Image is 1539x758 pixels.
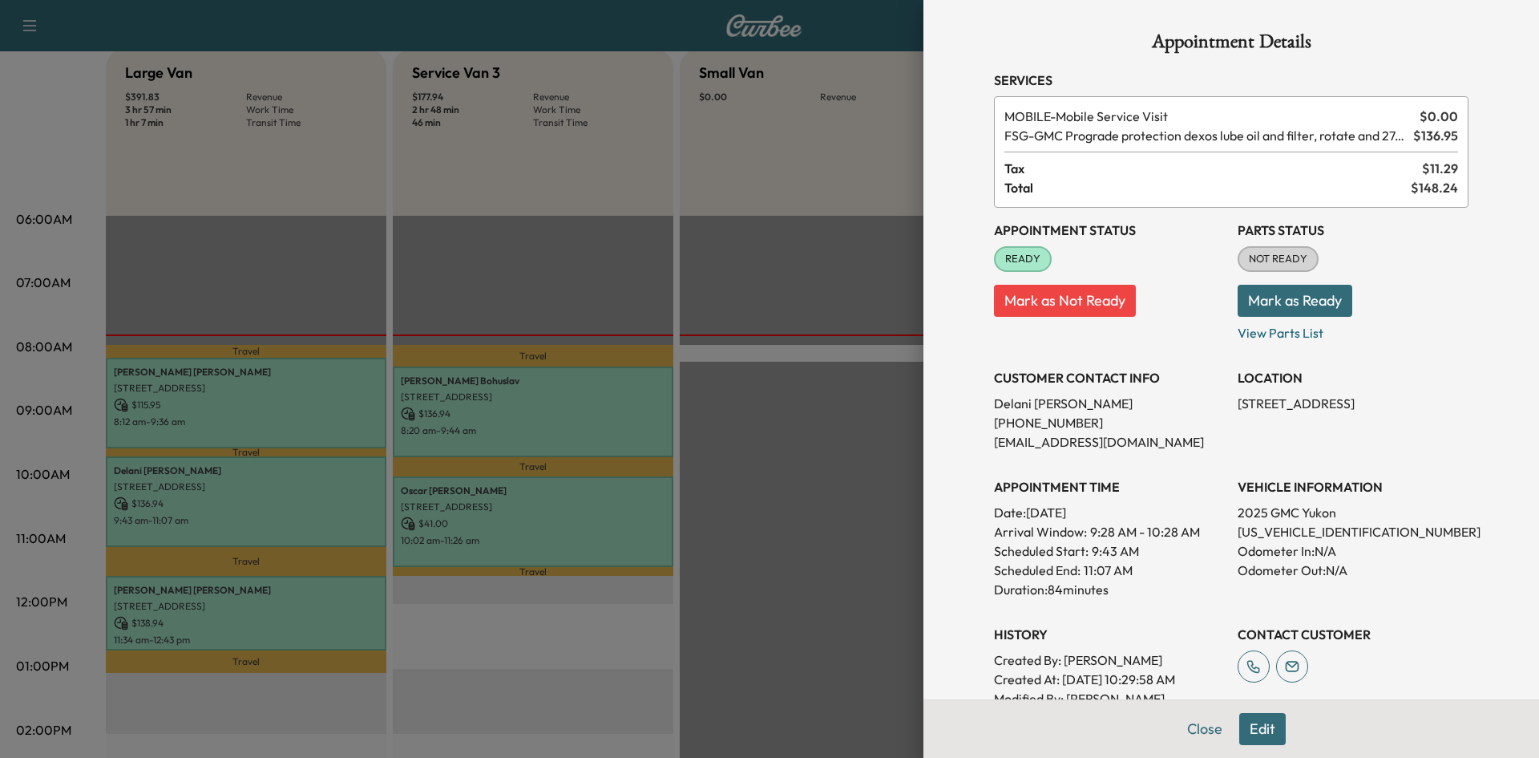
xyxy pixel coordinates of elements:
[994,689,1225,708] p: Modified By : [PERSON_NAME]
[1238,285,1352,317] button: Mark as Ready
[994,580,1225,599] p: Duration: 84 minutes
[1177,713,1233,745] button: Close
[1238,503,1468,522] p: 2025 GMC Yukon
[1238,317,1468,343] p: View Parts List
[996,251,1050,267] span: READY
[994,651,1225,670] p: Created By : [PERSON_NAME]
[994,413,1225,432] p: [PHONE_NUMBER]
[1413,126,1458,145] span: $ 136.95
[994,32,1468,58] h1: Appointment Details
[1238,394,1468,413] p: [STREET_ADDRESS]
[1004,107,1413,126] span: Mobile Service Visit
[994,71,1468,90] h3: Services
[994,522,1225,541] p: Arrival Window:
[994,625,1225,644] h3: History
[994,477,1225,497] h3: APPOINTMENT TIME
[1422,159,1458,178] span: $ 11.29
[1092,541,1139,561] p: 9:43 AM
[1238,522,1468,541] p: [US_VEHICLE_IDENTIFICATION_NUMBER]
[1238,541,1468,561] p: Odometer In: N/A
[1004,126,1407,145] span: GMC Prograde protection dexos lube oil and filter, rotate and 27-point inspection.
[1004,159,1422,178] span: Tax
[1420,107,1458,126] span: $ 0.00
[1238,368,1468,387] h3: LOCATION
[994,503,1225,522] p: Date: [DATE]
[1239,713,1286,745] button: Edit
[994,394,1225,413] p: Delani [PERSON_NAME]
[1238,477,1468,497] h3: VEHICLE INFORMATION
[994,221,1225,240] h3: Appointment Status
[1084,561,1133,580] p: 11:07 AM
[1090,522,1200,541] span: 9:28 AM - 10:28 AM
[1004,178,1411,197] span: Total
[1238,561,1468,580] p: Odometer Out: N/A
[1239,251,1317,267] span: NOT READY
[994,670,1225,689] p: Created At : [DATE] 10:29:58 AM
[994,432,1225,452] p: [EMAIL_ADDRESS][DOMAIN_NAME]
[1411,178,1458,197] span: $ 148.24
[994,368,1225,387] h3: CUSTOMER CONTACT INFO
[994,285,1136,317] button: Mark as Not Ready
[994,541,1089,561] p: Scheduled Start:
[1238,625,1468,644] h3: CONTACT CUSTOMER
[1238,221,1468,240] h3: Parts Status
[994,561,1081,580] p: Scheduled End:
